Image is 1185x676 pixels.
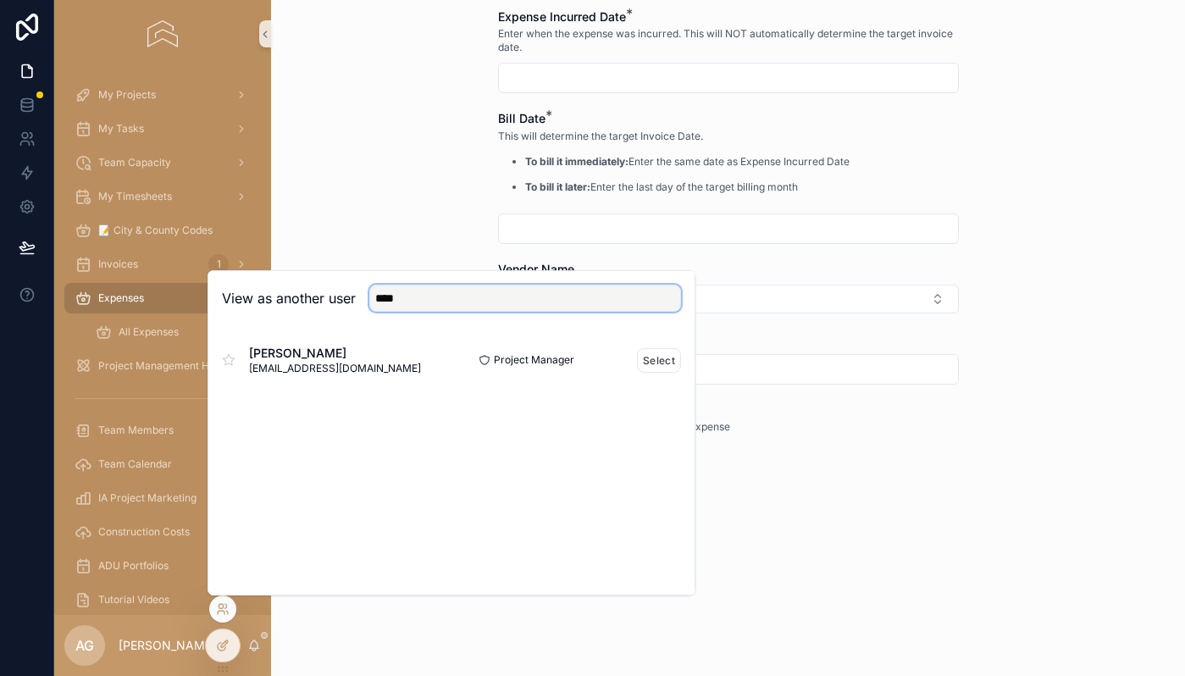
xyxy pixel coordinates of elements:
[98,291,144,305] span: Expenses
[249,345,421,362] span: [PERSON_NAME]
[98,457,172,471] span: Team Calendar
[498,262,574,276] span: Vendor Name
[498,285,959,313] button: Select Button
[98,156,171,169] span: Team Capacity
[498,129,850,144] p: This will determine the target Invoice Date.
[64,415,261,446] a: Team Members
[525,155,628,168] strong: To bill it immediately:
[498,9,626,24] span: Expense Incurred Date
[98,122,144,136] span: My Tasks
[64,147,261,178] a: Team Capacity
[222,288,356,308] h2: View as another user
[64,80,261,110] a: My Projects
[525,180,590,193] strong: To bill it later:
[98,424,174,437] span: Team Members
[64,181,261,212] a: My Timesheets
[64,449,261,479] a: Team Calendar
[64,551,261,581] a: ADU Portfolios
[98,258,138,271] span: Invoices
[525,154,850,169] p: Enter the same date as Expense Incurred Date
[64,283,261,313] a: Expenses
[494,353,574,367] span: Project Manager
[525,180,850,195] p: Enter the last day of the target billing month
[498,27,959,54] span: Enter when the expense was incurred. This will NOT automatically determine the target invoice date.
[64,585,261,615] a: Tutorial Videos
[98,190,172,203] span: My Timesheets
[64,517,261,547] a: Construction Costs
[98,491,197,505] span: IA Project Marketing
[64,215,261,246] a: 📝 City & County Codes
[637,348,681,373] button: Select
[98,88,156,102] span: My Projects
[249,362,421,375] span: [EMAIL_ADDRESS][DOMAIN_NAME]
[98,224,213,237] span: 📝 City & County Codes
[98,525,190,539] span: Construction Costs
[64,249,261,280] a: Invoices1
[119,325,179,339] span: All Expenses
[54,68,271,615] div: scrollable content
[64,483,261,513] a: IA Project Marketing
[208,254,229,274] div: 1
[64,114,261,144] a: My Tasks
[147,20,177,47] img: App logo
[98,593,169,607] span: Tutorial Videos
[98,559,169,573] span: ADU Portfolios
[64,351,261,381] a: Project Management Hub
[75,635,94,656] span: AG
[498,111,545,125] span: Bill Date
[98,359,221,373] span: Project Management Hub
[85,317,261,347] a: All Expenses
[119,637,216,654] p: [PERSON_NAME]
